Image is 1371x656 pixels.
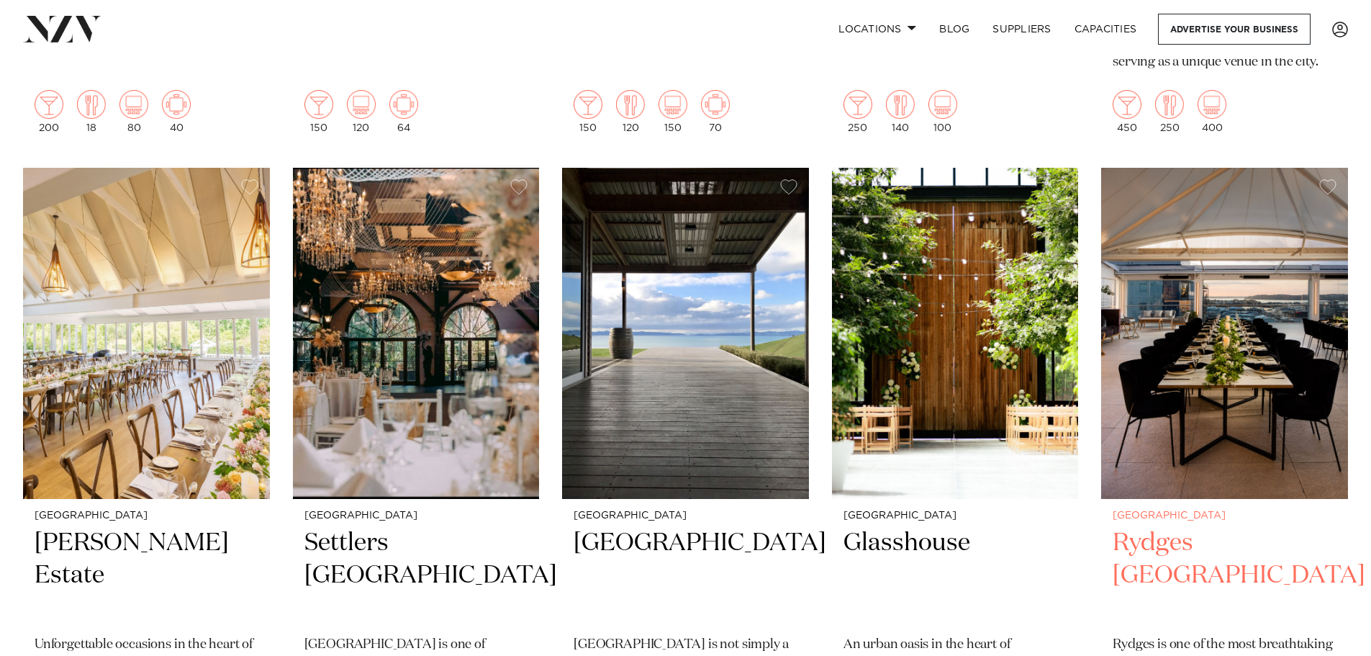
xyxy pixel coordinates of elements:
div: 100 [928,90,957,133]
div: 200 [35,90,63,133]
div: 250 [843,90,872,133]
small: [GEOGRAPHIC_DATA] [574,511,797,521]
img: cocktail.png [574,90,602,119]
img: cocktail.png [1113,90,1141,119]
div: 150 [304,90,333,133]
img: cocktail.png [843,90,872,119]
a: Advertise your business [1158,14,1311,45]
div: 18 [77,90,106,133]
img: theatre.png [928,90,957,119]
h2: Rydges [GEOGRAPHIC_DATA] [1113,527,1336,624]
a: SUPPLIERS [981,14,1062,45]
h2: Glasshouse [843,527,1067,624]
a: Capacities [1063,14,1149,45]
div: 150 [574,90,602,133]
div: 64 [389,90,418,133]
h2: Settlers [GEOGRAPHIC_DATA] [304,527,528,624]
div: 80 [119,90,148,133]
div: 400 [1198,90,1226,133]
small: [GEOGRAPHIC_DATA] [304,511,528,521]
a: BLOG [928,14,981,45]
img: dining.png [77,90,106,119]
img: dining.png [1155,90,1184,119]
div: 150 [659,90,687,133]
img: cocktail.png [304,90,333,119]
div: 120 [347,90,376,133]
div: 450 [1113,90,1141,133]
img: theatre.png [347,90,376,119]
img: theatre.png [1198,90,1226,119]
a: Locations [827,14,928,45]
img: meeting.png [701,90,730,119]
img: dining.png [886,90,915,119]
img: nzv-logo.png [23,16,101,42]
small: [GEOGRAPHIC_DATA] [843,511,1067,521]
small: [GEOGRAPHIC_DATA] [35,511,258,521]
small: [GEOGRAPHIC_DATA] [1113,511,1336,521]
div: 70 [701,90,730,133]
div: 120 [616,90,645,133]
img: dining.png [616,90,645,119]
div: 250 [1155,90,1184,133]
img: cocktail.png [35,90,63,119]
img: theatre.png [659,90,687,119]
img: meeting.png [389,90,418,119]
h2: [GEOGRAPHIC_DATA] [574,527,797,624]
img: meeting.png [162,90,191,119]
div: 140 [886,90,915,133]
h2: [PERSON_NAME] Estate [35,527,258,624]
img: theatre.png [119,90,148,119]
div: 40 [162,90,191,133]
